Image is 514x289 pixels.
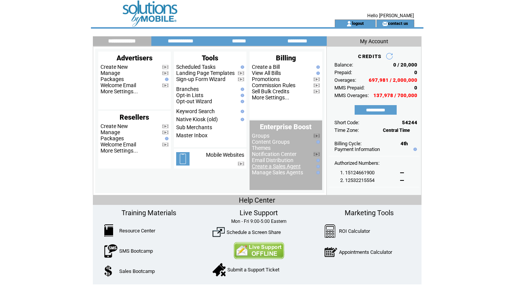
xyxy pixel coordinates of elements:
a: Master Inbox [176,132,208,138]
span: 4th [400,141,408,146]
img: video.png [313,83,320,88]
a: Keyword Search [176,108,215,114]
img: Calculator.png [324,224,336,238]
a: Create a Sales Agent [252,163,301,169]
img: video.png [313,152,320,156]
img: video.png [238,71,244,75]
img: ResourceCenter.png [104,224,113,237]
a: Create New [101,123,128,129]
span: 0 [414,85,417,91]
a: Submit a Support Ticket [227,267,279,273]
span: CREDITS [358,54,381,59]
a: Manage [101,129,120,135]
img: help.gif [163,78,169,81]
span: 1. 15124661900 [340,170,375,175]
img: help.gif [315,165,320,168]
span: Tools [202,54,218,62]
a: Notification Center [252,151,297,157]
a: Appointments Calculator [339,249,392,255]
a: Content Groups [252,139,290,145]
img: video.png [238,77,244,81]
span: 0 [414,70,417,75]
img: help.gif [315,159,320,162]
span: Advertisers [117,54,152,62]
span: Prepaid: [334,70,352,75]
img: help.gif [315,71,320,75]
img: ScreenShare.png [212,226,225,238]
a: More Settings... [101,148,138,154]
img: SalesBootcamp.png [104,265,113,277]
img: mobile-websites.png [176,152,190,166]
img: AppointmentCalc.png [324,245,337,259]
a: More Settings... [101,88,138,94]
img: help.gif [163,137,169,140]
a: View All Bills [252,70,281,76]
img: video.png [162,65,169,69]
span: Time Zone: [334,127,359,133]
img: help.gif [239,65,244,69]
img: help.gif [412,148,417,151]
img: help.gif [239,100,244,103]
span: Enterprise Boost [260,123,311,131]
img: video.png [313,89,320,94]
img: Contact Us [233,242,284,259]
img: help.gif [239,110,244,113]
img: video.png [162,130,169,135]
a: Sign-up Form Wizard [176,76,225,82]
span: Mon - Fri 9:00-5:00 Eastern [231,219,287,224]
a: Promotions [252,76,280,82]
span: Overages: [334,77,356,83]
img: video.png [238,162,244,166]
img: help.gif [315,140,320,144]
a: Create New [101,64,128,70]
span: 697,981 / 2,000,000 [369,77,417,83]
a: Sales Bootcamp [119,268,155,274]
img: help.gif [315,171,320,174]
a: Email Distribution [252,157,293,163]
a: Schedule a Screen Share [227,229,281,235]
span: Authorized Numbers: [334,160,379,166]
a: Resource Center [119,228,155,234]
a: Sub Merchants [176,124,212,130]
span: Training Materials [122,209,176,217]
a: Branches [176,86,199,92]
a: Packages [101,76,124,82]
a: ROI Calculator [339,228,370,234]
span: My Account [360,38,388,44]
a: Commission Rules [252,82,295,88]
a: Welcome Email [101,141,136,148]
a: Scheduled Tasks [176,64,216,70]
span: Billing [276,54,296,62]
span: Billing Cycle: [334,141,362,146]
span: Help Center [239,196,275,204]
span: MMS Prepaid: [334,85,365,91]
img: video.png [313,77,320,81]
img: video.png [162,83,169,88]
a: Landing Page Templates [176,70,235,76]
img: account_icon.gif [346,21,352,27]
a: Opt-out Wizard [176,98,212,104]
a: Payment Information [334,146,380,152]
span: Marketing Tools [345,209,394,217]
span: 137,978 / 700,000 [373,93,417,98]
img: video.png [162,71,169,75]
span: Live Support [240,209,278,217]
span: 2. 12532215554 [340,177,375,183]
img: help.gif [239,94,244,97]
a: Welcome Email [101,82,136,88]
img: SMSBootcamp.png [104,244,117,258]
a: More Settings... [252,94,289,101]
img: video.png [162,143,169,147]
a: Create a Bill [252,64,280,70]
a: logout [352,21,364,26]
img: SupportTicket.png [212,263,225,276]
a: Mobile Websites [206,152,244,158]
a: SMS Bootcamp [119,248,153,254]
img: video.png [313,134,320,138]
span: Balance: [334,62,353,68]
span: Short Code: [334,120,359,125]
span: 54244 [402,120,417,125]
img: help.gif [239,118,244,121]
img: video.png [162,124,169,128]
a: Sell Bulk Credits [252,88,289,94]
